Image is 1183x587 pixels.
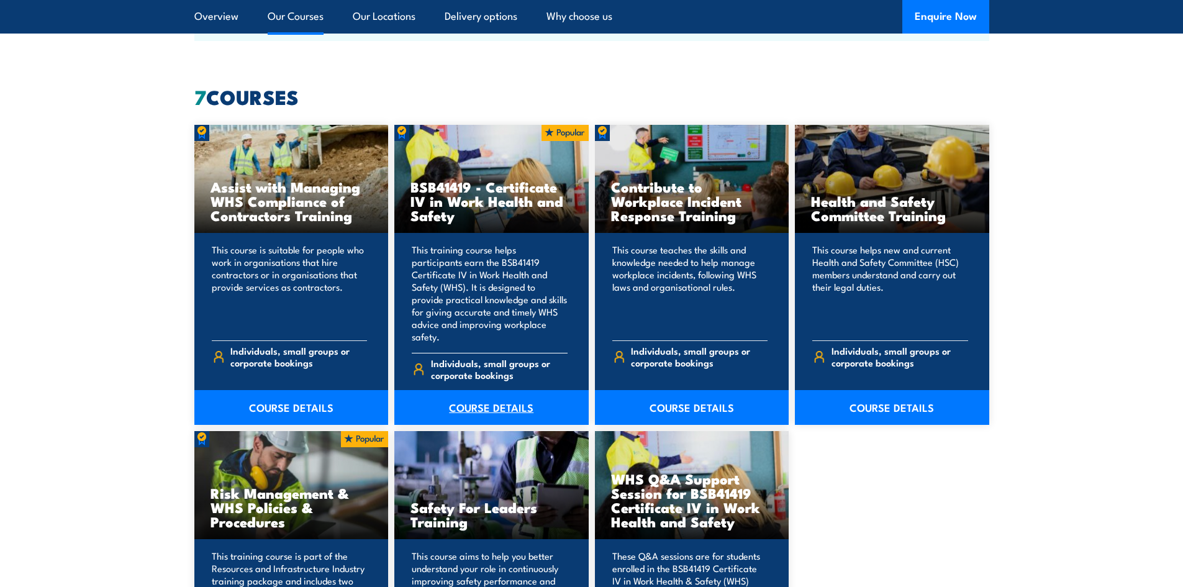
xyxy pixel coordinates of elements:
[832,345,968,368] span: Individuals, small groups or corporate bookings
[194,81,206,112] strong: 7
[410,180,573,222] h3: BSB41419 - Certificate IV in Work Health and Safety
[410,500,573,529] h3: Safety For Leaders Training
[194,88,989,105] h2: COURSES
[612,243,768,330] p: This course teaches the skills and knowledge needed to help manage workplace incidents, following...
[595,390,789,425] a: COURSE DETAILS
[611,471,773,529] h3: WHS Q&A Support Session for BSB41419 Certificate IV in Work Health and Safety
[211,486,373,529] h3: Risk Management & WHS Policies & Procedures
[412,243,568,343] p: This training course helps participants earn the BSB41419 Certificate IV in Work Health and Safet...
[394,390,589,425] a: COURSE DETAILS
[431,357,568,381] span: Individuals, small groups or corporate bookings
[611,180,773,222] h3: Contribute to Workplace Incident Response Training
[230,345,367,368] span: Individuals, small groups or corporate bookings
[812,243,968,330] p: This course helps new and current Health and Safety Committee (HSC) members understand and carry ...
[811,194,973,222] h3: Health and Safety Committee Training
[194,390,389,425] a: COURSE DETAILS
[795,390,989,425] a: COURSE DETAILS
[631,345,768,368] span: Individuals, small groups or corporate bookings
[211,180,373,222] h3: Assist with Managing WHS Compliance of Contractors Training
[212,243,368,330] p: This course is suitable for people who work in organisations that hire contractors or in organisa...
